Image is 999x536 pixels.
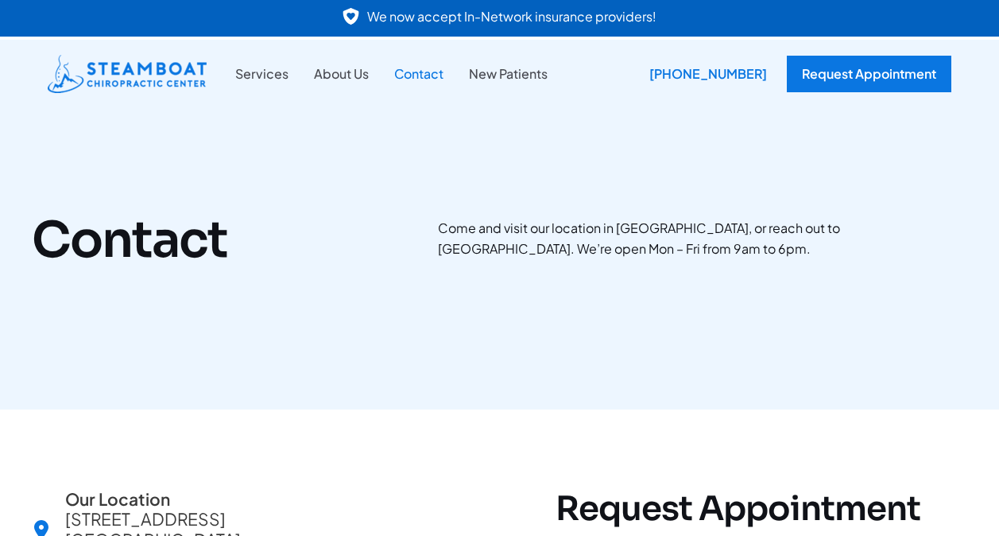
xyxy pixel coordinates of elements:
a: [PHONE_NUMBER] [637,56,771,92]
p: Come and visit our location in [GEOGRAPHIC_DATA], or reach out to [GEOGRAPHIC_DATA]. We’re open M... [438,218,967,258]
a: About Us [301,64,381,84]
div: [PHONE_NUMBER] [637,56,779,92]
a: Contact [381,64,456,84]
strong: Our Location [65,488,170,510]
a: Services [223,64,301,84]
img: Steamboat Chiropractic Center [48,55,207,93]
nav: Site Navigation [223,64,560,84]
h1: Contact [32,211,406,270]
a: New Patients [456,64,560,84]
a: Request Appointment [787,56,951,92]
h2: Request Appointment [556,489,968,529]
